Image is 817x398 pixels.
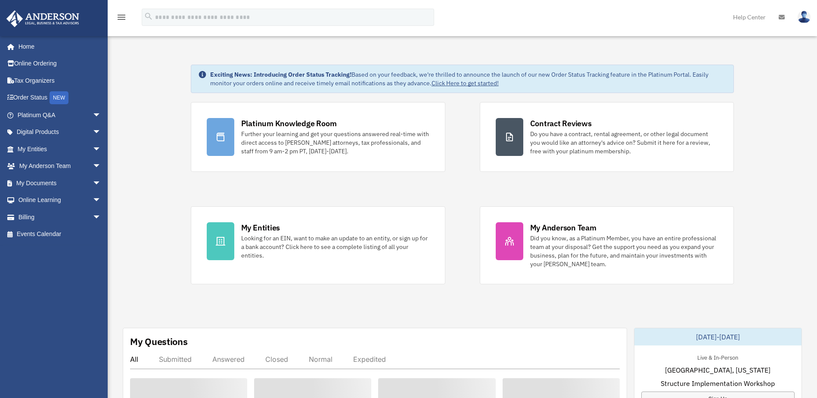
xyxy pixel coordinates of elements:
div: Answered [212,355,245,364]
a: My Anderson Team Did you know, as a Platinum Member, you have an entire professional team at your... [480,206,734,284]
div: All [130,355,138,364]
div: Did you know, as a Platinum Member, you have an entire professional team at your disposal? Get th... [530,234,718,268]
span: arrow_drop_down [93,140,110,158]
a: My Documentsarrow_drop_down [6,174,114,192]
a: Online Learningarrow_drop_down [6,192,114,209]
i: menu [116,12,127,22]
a: Tax Organizers [6,72,114,89]
span: Structure Implementation Workshop [661,378,775,389]
div: Normal [309,355,332,364]
div: Based on your feedback, we're thrilled to announce the launch of our new Order Status Tracking fe... [210,70,727,87]
img: Anderson Advisors Platinum Portal [4,10,82,27]
a: Platinum Q&Aarrow_drop_down [6,106,114,124]
a: Order StatusNEW [6,89,114,107]
i: search [144,12,153,21]
span: arrow_drop_down [93,158,110,175]
span: [GEOGRAPHIC_DATA], [US_STATE] [665,365,770,375]
a: Events Calendar [6,226,114,243]
div: Submitted [159,355,192,364]
a: My Entities Looking for an EIN, want to make an update to an entity, or sign up for a bank accoun... [191,206,445,284]
div: Platinum Knowledge Room [241,118,337,129]
div: Do you have a contract, rental agreement, or other legal document you would like an attorney's ad... [530,130,718,155]
a: Platinum Knowledge Room Further your learning and get your questions answered real-time with dire... [191,102,445,172]
strong: Exciting News: Introducing Order Status Tracking! [210,71,351,78]
div: Expedited [353,355,386,364]
div: [DATE]-[DATE] [634,328,801,345]
span: arrow_drop_down [93,124,110,141]
div: My Entities [241,222,280,233]
a: menu [116,15,127,22]
a: Contract Reviews Do you have a contract, rental agreement, or other legal document you would like... [480,102,734,172]
div: Further your learning and get your questions answered real-time with direct access to [PERSON_NAM... [241,130,429,155]
div: My Questions [130,335,188,348]
a: My Entitiesarrow_drop_down [6,140,114,158]
a: Click Here to get started! [432,79,499,87]
a: Digital Productsarrow_drop_down [6,124,114,141]
a: Home [6,38,110,55]
div: Contract Reviews [530,118,592,129]
div: NEW [50,91,68,104]
div: My Anderson Team [530,222,596,233]
span: arrow_drop_down [93,106,110,124]
span: arrow_drop_down [93,192,110,209]
a: Billingarrow_drop_down [6,208,114,226]
a: Online Ordering [6,55,114,72]
span: arrow_drop_down [93,208,110,226]
span: arrow_drop_down [93,174,110,192]
img: User Pic [798,11,811,23]
div: Closed [265,355,288,364]
a: My Anderson Teamarrow_drop_down [6,158,114,175]
div: Looking for an EIN, want to make an update to an entity, or sign up for a bank account? Click her... [241,234,429,260]
div: Live & In-Person [690,352,745,361]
